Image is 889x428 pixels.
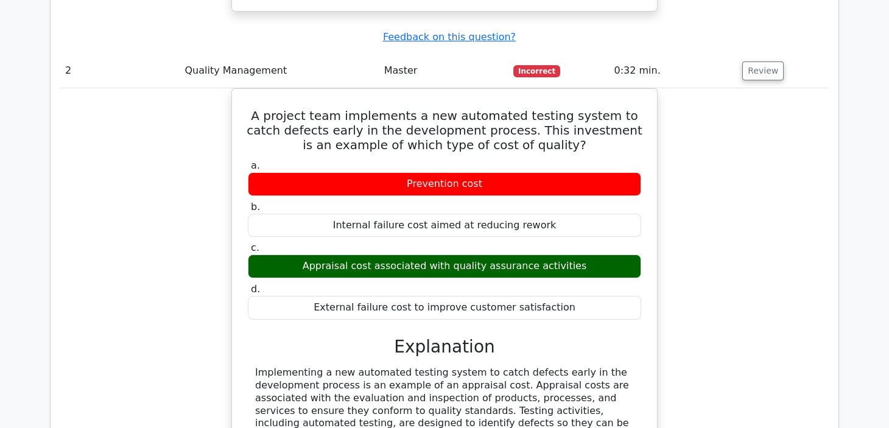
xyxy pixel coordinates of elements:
button: Review [742,61,784,80]
h3: Explanation [255,337,634,357]
div: External failure cost to improve customer satisfaction [248,296,641,320]
a: Feedback on this question? [383,31,516,43]
div: Internal failure cost aimed at reducing rework [248,214,641,237]
td: 2 [60,54,180,88]
div: Prevention cost [248,172,641,196]
td: 0:32 min. [609,54,737,88]
span: d. [251,283,260,295]
span: Incorrect [513,65,560,77]
span: c. [251,242,259,253]
h5: A project team implements a new automated testing system to catch defects early in the developmen... [247,108,642,152]
span: a. [251,160,260,171]
td: Quality Management [180,54,379,88]
div: Appraisal cost associated with quality assurance activities [248,254,641,278]
span: b. [251,201,260,212]
td: Master [379,54,508,88]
